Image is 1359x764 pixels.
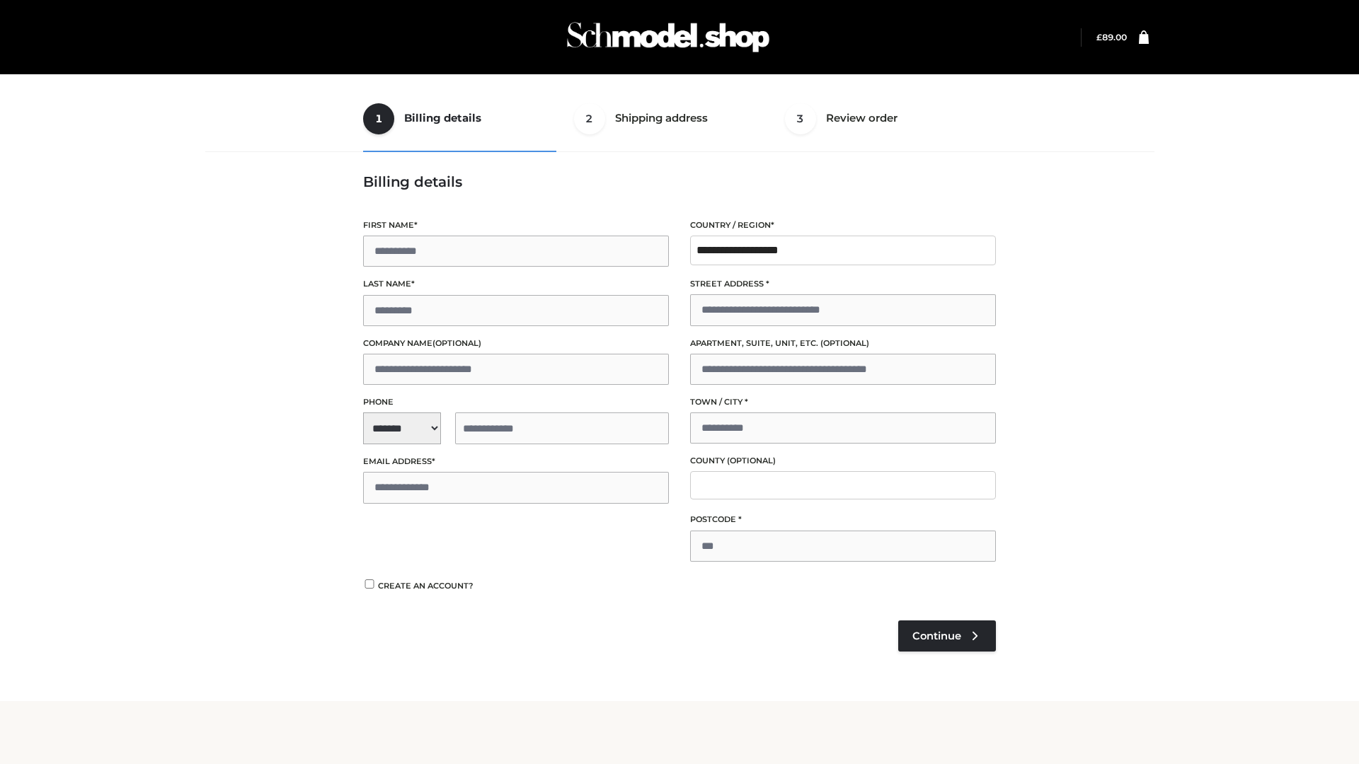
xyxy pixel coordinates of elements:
[363,579,376,589] input: Create an account?
[912,630,961,642] span: Continue
[1096,32,1102,42] span: £
[898,620,996,652] a: Continue
[690,219,996,232] label: Country / Region
[690,395,996,409] label: Town / City
[562,9,774,65] img: Schmodel Admin 964
[378,581,474,591] span: Create an account?
[432,338,481,348] span: (optional)
[1096,32,1127,42] a: £89.00
[363,277,669,291] label: Last name
[690,513,996,526] label: Postcode
[690,277,996,291] label: Street address
[727,456,776,465] span: (optional)
[1096,32,1127,42] bdi: 89.00
[363,395,669,409] label: Phone
[690,337,996,350] label: Apartment, suite, unit, etc.
[363,219,669,232] label: First name
[820,338,869,348] span: (optional)
[363,337,669,350] label: Company name
[690,454,996,468] label: County
[363,455,669,468] label: Email address
[363,173,996,190] h3: Billing details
